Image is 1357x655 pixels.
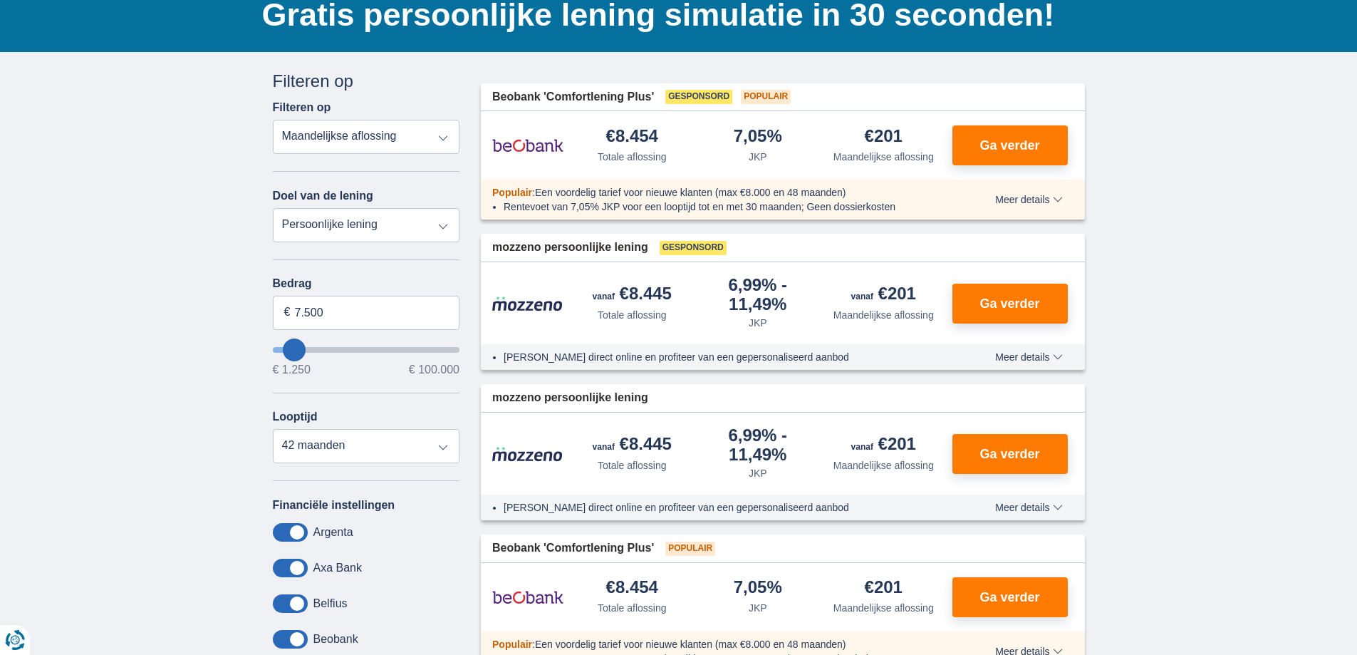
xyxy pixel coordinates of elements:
li: [PERSON_NAME] direct online en profiteer van een gepersonaliseerd aanbod [504,500,943,515]
img: product.pl.alt Beobank [492,128,563,163]
li: [PERSON_NAME] direct online en profiteer van een gepersonaliseerd aanbod [504,350,943,364]
button: Ga verder [952,284,1068,324]
div: Maandelijkse aflossing [833,150,934,164]
label: Doel van de lening [273,190,373,202]
span: Ga verder [979,448,1039,460]
span: Populair [492,187,532,198]
label: Belfius [313,597,348,610]
img: product.pl.alt Mozzeno [492,446,563,462]
span: Gesponsord [660,241,727,255]
div: JKP [749,466,767,480]
div: €8.454 [606,128,658,147]
div: €8.445 [593,435,672,455]
span: Meer details [995,502,1062,512]
div: Totale aflossing [598,308,667,322]
span: mozzeno persoonlijke lening [492,390,648,406]
span: Ga verder [979,591,1039,604]
span: Een voordelig tarief voor nieuwe klanten (max €8.000 en 48 maanden) [535,187,846,198]
label: Argenta [313,526,353,539]
div: €201 [865,579,903,598]
span: Gesponsord [665,90,732,104]
div: 6,99% [701,427,816,463]
span: € 1.250 [273,364,311,376]
label: Beobank [313,633,358,646]
div: JKP [749,150,767,164]
div: Filteren op [273,69,460,93]
label: Filteren op [273,101,331,114]
div: €8.445 [593,285,672,305]
div: : [481,637,955,651]
img: product.pl.alt Beobank [492,579,563,615]
span: Populair [665,542,715,556]
div: Totale aflossing [598,601,667,615]
div: JKP [749,316,767,330]
span: € 100.000 [409,364,459,376]
button: Meer details [984,502,1073,513]
img: product.pl.alt Mozzeno [492,296,563,311]
button: Meer details [984,351,1073,363]
div: Totale aflossing [598,150,667,164]
div: JKP [749,601,767,615]
div: 7,05% [734,579,782,598]
span: Populair [492,639,532,650]
input: wantToBorrow [273,347,460,353]
div: €201 [851,435,916,455]
span: Beobank 'Comfortlening Plus' [492,540,654,557]
span: € [284,304,291,321]
div: €201 [865,128,903,147]
label: Axa Bank [313,562,362,574]
div: : [481,185,955,200]
span: Meer details [995,352,1062,362]
span: Beobank 'Comfortlening Plus' [492,89,654,105]
span: Ga verder [979,139,1039,152]
label: Looptijd [273,411,318,423]
div: Maandelijkse aflossing [833,308,934,322]
div: Maandelijkse aflossing [833,458,934,473]
button: Ga verder [952,125,1068,165]
span: mozzeno persoonlijke lening [492,239,648,256]
span: Ga verder [979,297,1039,310]
div: Maandelijkse aflossing [833,601,934,615]
div: 7,05% [734,128,782,147]
label: Bedrag [273,277,460,290]
span: Populair [741,90,791,104]
div: €8.454 [606,579,658,598]
div: 6,99% [701,277,816,313]
button: Ga verder [952,434,1068,474]
span: Een voordelig tarief voor nieuwe klanten (max €8.000 en 48 maanden) [535,639,846,650]
button: Ga verder [952,577,1068,617]
label: Financiële instellingen [273,499,395,512]
div: €201 [851,285,916,305]
div: Totale aflossing [598,458,667,473]
button: Meer details [984,194,1073,205]
li: Rentevoet van 7,05% JKP voor een looptijd tot en met 30 maanden; Geen dossierkosten [504,200,943,214]
span: Meer details [995,195,1062,205]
